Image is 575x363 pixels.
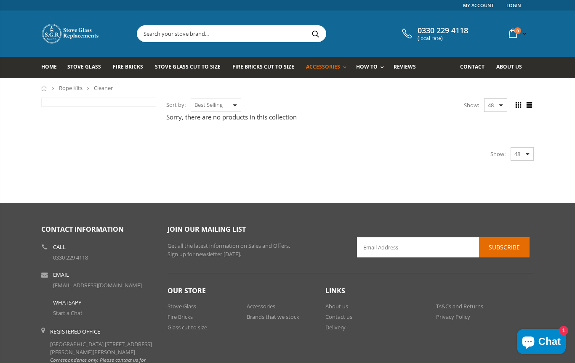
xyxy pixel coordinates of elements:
[53,300,82,305] b: WhatsApp
[59,84,83,92] a: Rope Kits
[506,25,528,42] a: 0
[436,302,483,310] a: Ts&Cs and Returns
[524,101,534,110] span: List view
[247,313,299,321] a: Brands that we stock
[94,84,113,92] span: Cleaner
[247,302,275,310] a: Accessories
[514,27,521,34] span: 0
[155,63,220,70] span: Stove Glass Cut To Size
[53,244,66,250] b: Call
[67,63,101,70] span: Stove Glass
[232,57,301,78] a: Fire Bricks Cut To Size
[113,63,143,70] span: Fire Bricks
[168,225,246,234] span: Join our mailing list
[325,323,346,331] a: Delivery
[356,57,388,78] a: How To
[460,57,491,78] a: Contact
[137,26,420,42] input: Search your stove brand...
[460,63,484,70] span: Contact
[325,313,352,321] a: Contact us
[356,63,378,70] span: How To
[53,254,88,261] a: 0330 229 4118
[113,57,149,78] a: Fire Bricks
[162,112,297,122] p: Sorry, there are no products in this collection
[496,63,522,70] span: About us
[41,63,57,70] span: Home
[168,313,193,321] a: Fire Bricks
[479,237,530,257] button: Subscribe
[514,329,568,356] inbox-online-store-chat: Shopify online store chat
[53,281,142,289] a: [EMAIL_ADDRESS][DOMAIN_NAME]
[166,98,186,112] span: Sort by:
[436,313,470,321] a: Privacy Policy
[325,302,348,310] a: About us
[357,237,530,257] input: Email Address
[41,85,48,91] a: Home
[418,35,468,41] span: (local rate)
[394,63,416,70] span: Reviews
[325,286,345,295] span: Links
[418,26,468,35] span: 0330 229 4118
[394,57,422,78] a: Reviews
[168,286,206,295] span: Our Store
[168,242,344,258] p: Get all the latest information on Sales and Offers. Sign up for newsletter [DATE].
[53,272,69,278] b: Email
[155,57,226,78] a: Stove Glass Cut To Size
[306,63,340,70] span: Accessories
[41,225,124,234] span: Contact Information
[400,26,468,41] a: 0330 229 4118 (local rate)
[67,57,107,78] a: Stove Glass
[41,57,63,78] a: Home
[496,57,528,78] a: About us
[168,302,196,310] a: Stove Glass
[232,63,294,70] span: Fire Bricks Cut To Size
[490,147,506,161] span: Show:
[50,328,100,335] b: Registered Office
[464,98,479,112] span: Show:
[53,309,83,317] a: Start a Chat
[168,323,207,331] a: Glass cut to size
[514,101,523,110] span: Grid view
[306,57,351,78] a: Accessories
[306,26,325,42] button: Search
[41,23,100,44] img: Stove Glass Replacement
